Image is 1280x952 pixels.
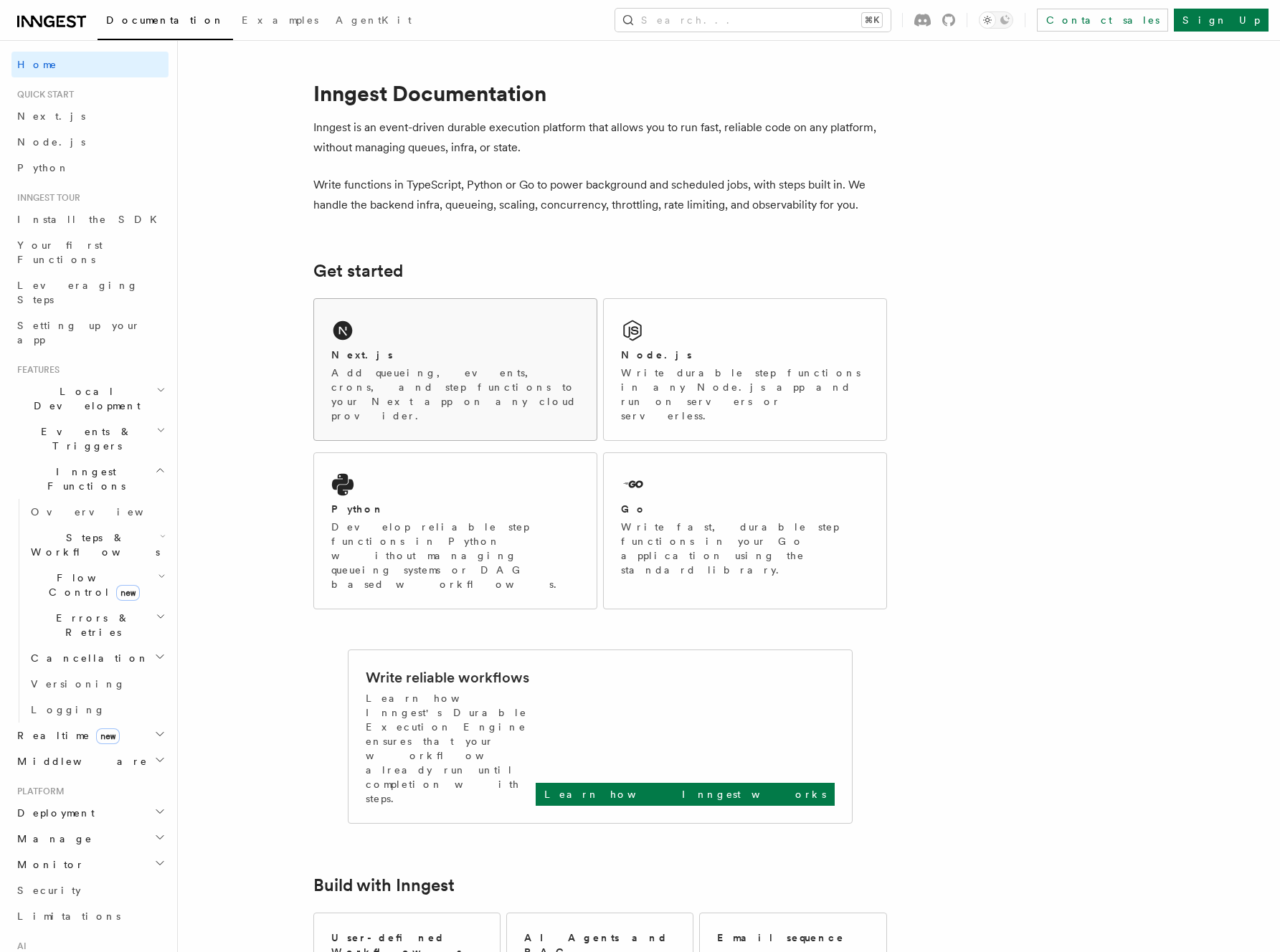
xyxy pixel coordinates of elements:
[313,175,887,215] p: Write functions in TypeScript, Python or Go to power background and scheduled jobs, with steps bu...
[313,261,403,281] a: Get started
[25,571,158,599] span: Flow Control
[17,136,85,148] span: Node.js
[621,502,647,516] h2: Go
[621,348,692,362] h2: Node.js
[11,424,156,453] span: Events & Triggers
[11,748,169,774] button: Middleware
[116,585,140,601] span: new
[313,452,597,609] a: PythonDevelop reliable step functions in Python without managing queueing systems or DAG based wo...
[98,4,233,40] a: Documentation
[11,313,169,353] a: Setting up your app
[327,4,420,39] a: AgentKit
[11,52,169,77] a: Home
[11,832,93,846] span: Manage
[11,941,27,952] span: AI
[313,298,597,441] a: Next.jsAdd queueing, events, crons, and step functions to your Next app on any cloud provider.
[979,11,1013,29] button: Toggle dark mode
[313,80,887,106] h1: Inngest Documentation
[11,192,80,204] span: Inngest tour
[603,298,887,441] a: Node.jsWrite durable step functions in any Node.js app and run on servers or serverless.
[621,366,869,423] p: Write durable step functions in any Node.js app and run on servers or serverless.
[331,366,579,423] p: Add queueing, events, crons, and step functions to your Next app on any cloud provider.
[11,806,95,820] span: Deployment
[11,465,155,493] span: Inngest Functions
[366,667,529,687] h2: Write reliable workflows
[862,13,882,27] kbd: ⌘K
[25,605,169,645] button: Errors & Retries
[11,852,169,877] button: Monitor
[31,704,105,715] span: Logging
[17,239,103,265] span: Your first Functions
[31,506,179,518] span: Overview
[11,384,156,413] span: Local Development
[25,565,169,605] button: Flow Controlnew
[717,930,845,945] h2: Email sequence
[25,525,169,565] button: Steps & Workflows
[17,162,70,173] span: Python
[11,206,169,232] a: Install the SDK
[25,671,169,697] a: Versioning
[25,530,160,559] span: Steps & Workflows
[17,910,120,922] span: Limitations
[25,499,169,525] a: Overview
[11,459,169,499] button: Inngest Functions
[11,232,169,272] a: Your first Functions
[331,502,384,516] h2: Python
[11,728,120,743] span: Realtime
[366,691,536,806] p: Learn how Inngest's Durable Execution Engine ensures that your workflow already run until complet...
[242,14,318,26] span: Examples
[336,14,412,26] span: AgentKit
[621,520,869,577] p: Write fast, durable step functions in your Go application using the standard library.
[11,419,169,459] button: Events & Triggers
[25,697,169,723] a: Logging
[25,645,169,671] button: Cancellation
[1174,9,1269,32] a: Sign Up
[11,155,169,181] a: Python
[17,214,166,225] span: Install the SDK
[331,520,579,591] p: Develop reliable step functions in Python without managing queueing systems or DAG based workflows.
[25,651,149,665] span: Cancellation
[17,280,138,305] span: Leveraging Steps
[11,103,169,129] a: Next.js
[11,364,60,376] span: Features
[11,800,169,826] button: Deployment
[11,723,169,748] button: Realtimenew
[615,9,891,32] button: Search...⌘K
[536,783,835,806] a: Learn how Inngest works
[11,499,169,723] div: Inngest Functions
[11,272,169,313] a: Leveraging Steps
[25,611,156,639] span: Errors & Retries
[17,57,57,72] span: Home
[313,118,887,158] p: Inngest is an event-driven durable execution platform that allows you to run fast, reliable code ...
[1037,9,1168,32] a: Contact sales
[11,857,85,872] span: Monitor
[544,787,826,801] p: Learn how Inngest works
[11,379,169,419] button: Local Development
[11,129,169,155] a: Node.js
[31,678,125,690] span: Versioning
[96,728,120,744] span: new
[17,320,141,346] span: Setting up your app
[313,875,455,895] a: Build with Inngest
[11,826,169,852] button: Manage
[11,754,148,768] span: Middleware
[331,348,393,362] h2: Next.js
[11,786,65,797] span: Platform
[603,452,887,609] a: GoWrite fast, durable step functions in your Go application using the standard library.
[106,14,224,26] span: Documentation
[11,877,169,903] a: Security
[17,885,81,896] span: Security
[11,903,169,929] a: Limitations
[11,89,74,100] span: Quick start
[233,4,327,39] a: Examples
[17,110,85,122] span: Next.js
